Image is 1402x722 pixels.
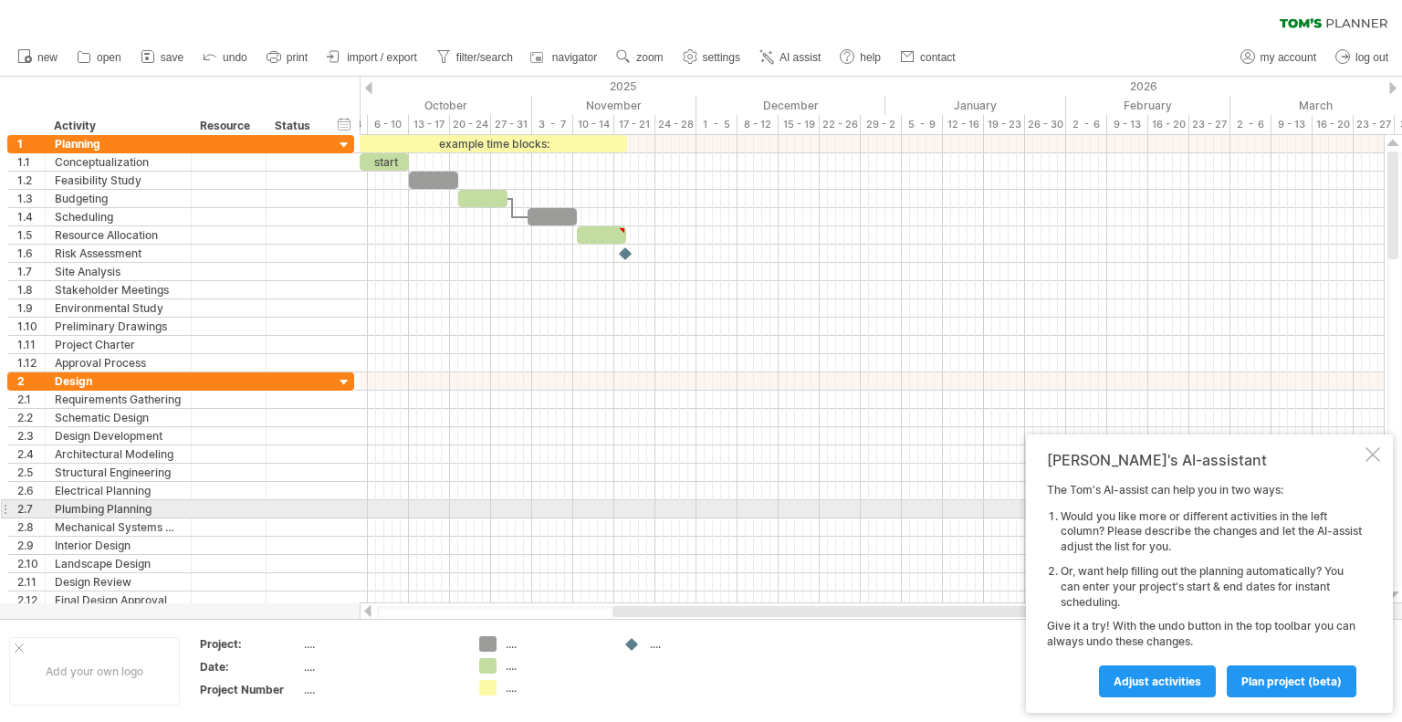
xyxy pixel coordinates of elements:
[506,680,605,696] div: ....
[456,51,513,64] span: filter/search
[200,659,300,675] div: Date:
[17,226,45,244] div: 1.5
[1061,564,1362,610] li: Or, want help filling out the planning automatically? You can enter your project's start & end da...
[885,96,1066,115] div: January 2026
[1148,115,1189,134] div: 16 - 20
[779,115,820,134] div: 15 - 19
[17,354,45,371] div: 1.12
[200,682,300,697] div: Project Number
[432,46,518,69] a: filter/search
[738,115,779,134] div: 8 - 12
[55,391,182,408] div: Requirements Gathering
[895,46,961,69] a: contact
[1355,51,1388,64] span: log out
[136,46,189,69] a: save
[1230,115,1271,134] div: 2 - 6
[17,537,45,554] div: 2.9
[1107,115,1148,134] div: 9 - 13
[55,354,182,371] div: Approval Process
[860,51,881,64] span: help
[17,427,45,445] div: 2.3
[55,464,182,481] div: Structural Engineering
[450,115,491,134] div: 20 - 24
[55,500,182,518] div: Plumbing Planning
[360,135,627,152] div: example time blocks:
[223,51,247,64] span: undo
[1066,96,1230,115] div: February 2026
[1331,46,1394,69] a: log out
[1047,451,1362,469] div: [PERSON_NAME]'s AI-assistant
[55,555,182,572] div: Landscape Design
[322,46,423,69] a: import / export
[1227,665,1356,697] a: plan project (beta)
[1261,51,1316,64] span: my account
[696,115,738,134] div: 1 - 5
[861,115,902,134] div: 29 - 2
[347,51,417,64] span: import / export
[1189,115,1230,134] div: 23 - 27
[55,573,182,591] div: Design Review
[55,591,182,609] div: Final Design Approval
[552,51,597,64] span: navigator
[532,115,573,134] div: 3 - 7
[636,51,663,64] span: zoom
[200,117,256,135] div: Resource
[703,51,740,64] span: settings
[198,46,253,69] a: undo
[17,336,45,353] div: 1.11
[902,115,943,134] div: 5 - 9
[1114,675,1201,688] span: Adjust activities
[1061,509,1362,555] li: Would you like more or different activities in the left column? Please describe the changes and l...
[779,51,821,64] span: AI assist
[678,46,746,69] a: settings
[1236,46,1322,69] a: my account
[614,115,655,134] div: 17 - 21
[17,281,45,298] div: 1.8
[835,46,886,69] a: help
[55,318,182,335] div: Preliminary Drawings
[506,658,605,674] div: ....
[820,115,861,134] div: 22 - 26
[920,51,956,64] span: contact
[17,172,45,189] div: 1.2
[17,555,45,572] div: 2.10
[13,46,63,69] a: new
[17,190,45,207] div: 1.3
[55,208,182,225] div: Scheduling
[17,299,45,317] div: 1.9
[755,46,826,69] a: AI assist
[97,51,121,64] span: open
[1354,115,1395,134] div: 23 - 27
[55,245,182,262] div: Risk Assessment
[304,659,457,675] div: ....
[262,46,313,69] a: print
[1241,675,1342,688] span: plan project (beta)
[696,96,885,115] div: December 2025
[573,115,614,134] div: 10 - 14
[984,115,1025,134] div: 19 - 23
[55,190,182,207] div: Budgeting
[655,115,696,134] div: 24 - 28
[200,636,300,652] div: Project:
[55,299,182,317] div: Environmental Study
[17,518,45,536] div: 2.8
[17,372,45,390] div: 2
[612,46,668,69] a: zoom
[1313,115,1354,134] div: 16 - 20
[17,482,45,499] div: 2.6
[1066,115,1107,134] div: 2 - 6
[55,336,182,353] div: Project Charter
[17,153,45,171] div: 1.1
[17,318,45,335] div: 1.10
[17,263,45,280] div: 1.7
[55,537,182,554] div: Interior Design
[532,96,696,115] div: November 2025
[17,464,45,481] div: 2.5
[55,263,182,280] div: Site Analysis
[1025,115,1066,134] div: 26 - 30
[17,445,45,463] div: 2.4
[9,637,180,706] div: Add your own logo
[491,115,532,134] div: 27 - 31
[506,636,605,652] div: ....
[55,445,182,463] div: Architectural Modeling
